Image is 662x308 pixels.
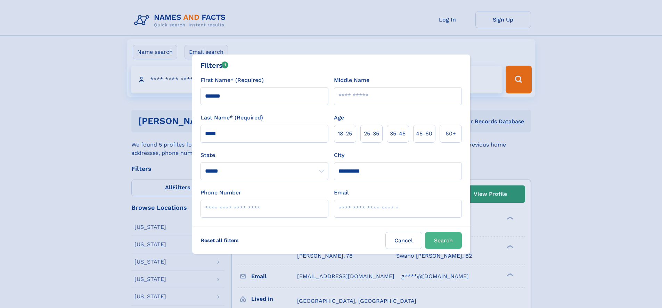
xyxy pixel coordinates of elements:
[338,130,352,138] span: 18‑25
[334,189,349,197] label: Email
[425,232,462,249] button: Search
[390,130,406,138] span: 35‑45
[385,232,422,249] label: Cancel
[201,60,229,70] div: Filters
[201,76,264,84] label: First Name* (Required)
[201,189,241,197] label: Phone Number
[334,76,369,84] label: Middle Name
[334,151,344,159] label: City
[201,114,263,122] label: Last Name* (Required)
[416,130,432,138] span: 45‑60
[364,130,379,138] span: 25‑35
[196,232,243,249] label: Reset all filters
[446,130,456,138] span: 60+
[334,114,344,122] label: Age
[201,151,328,159] label: State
